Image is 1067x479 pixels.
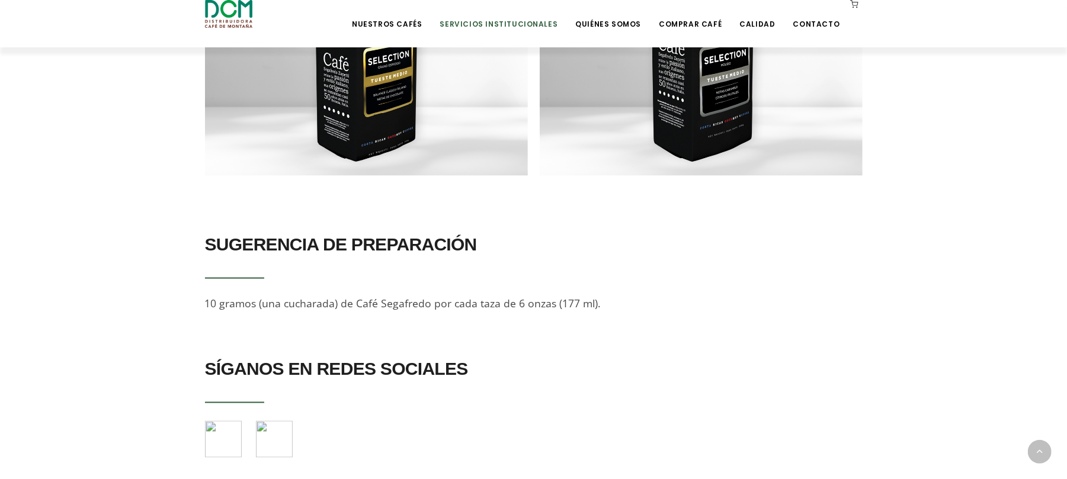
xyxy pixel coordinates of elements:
a: Calidad [732,1,782,29]
a: Quiénes Somos [568,1,648,29]
img: facebook%20logo.png [205,421,242,458]
a: Servicios Institucionales [432,1,565,29]
h2: SUGERENCIA DE PREPARACIÓN [205,228,863,261]
a: Comprar Café [652,1,729,29]
a: Contacto [786,1,847,29]
span: 10 gramos (una cucharada) de Café Segafredo por cada taza de 6 onzas (177 ml). [205,296,601,310]
a: Nuestros Cafés [345,1,429,29]
h2: SÍGANOS EN REDES SOCIALES [205,352,863,385]
img: instagram%20logo.png [256,421,293,458]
